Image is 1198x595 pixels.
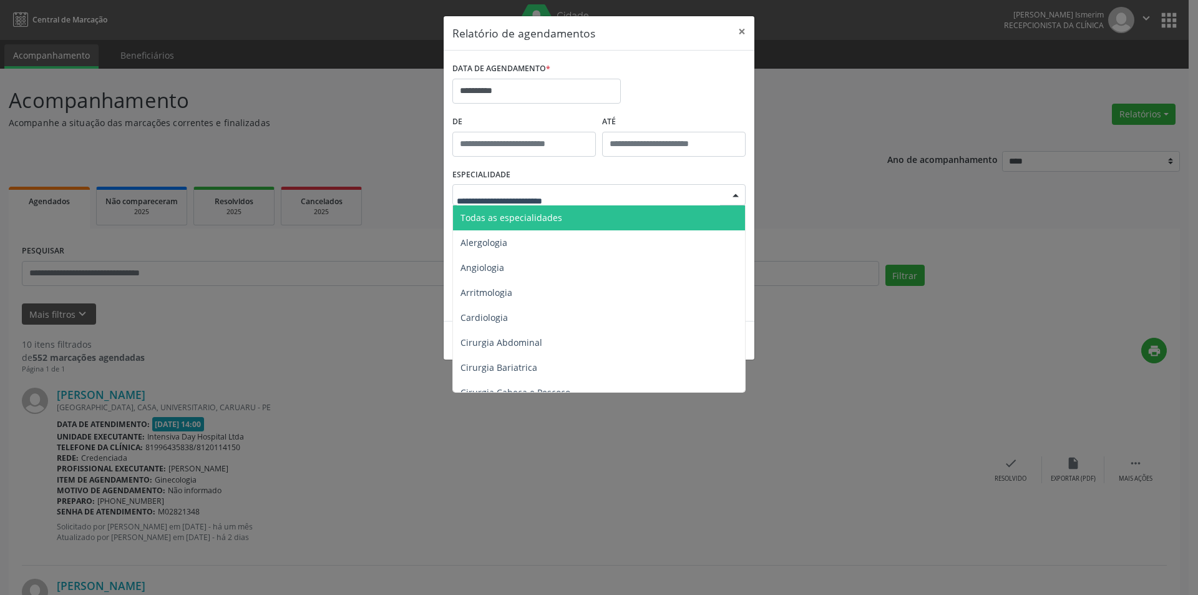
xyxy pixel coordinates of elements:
[460,287,512,298] span: Arritmologia
[460,237,507,248] span: Alergologia
[460,212,562,224] span: Todas as especialidades
[460,386,570,398] span: Cirurgia Cabeça e Pescoço
[729,16,754,47] button: Close
[460,312,508,323] span: Cardiologia
[452,112,596,132] label: De
[460,361,537,373] span: Cirurgia Bariatrica
[460,337,542,348] span: Cirurgia Abdominal
[602,112,746,132] label: ATÉ
[452,59,550,79] label: DATA DE AGENDAMENTO
[460,262,504,273] span: Angiologia
[452,165,510,185] label: ESPECIALIDADE
[452,25,595,41] h5: Relatório de agendamentos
